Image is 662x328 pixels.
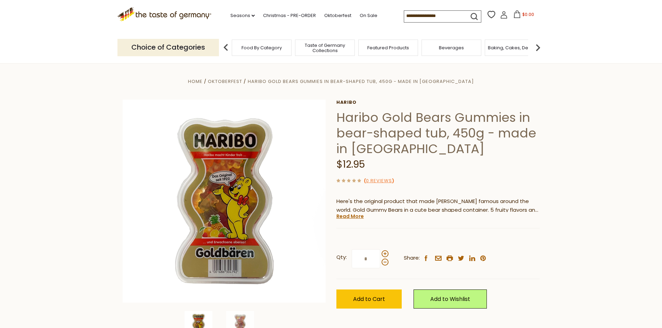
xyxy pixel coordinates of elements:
[352,249,380,268] input: Qty:
[336,213,364,220] a: Read More
[366,177,392,185] a: 0 Reviews
[509,10,539,21] button: $0.00
[188,78,203,85] a: Home
[336,100,540,105] a: Haribo
[336,158,365,171] span: $12.95
[522,11,534,17] span: $0.00
[123,100,326,303] img: Haribo Gold Bears Gummies Bear-Shaped
[230,12,255,19] a: Seasons
[219,41,233,54] img: previous arrow
[364,177,394,184] span: ( )
[297,43,353,53] a: Taste of Germany Collections
[414,289,487,309] a: Add to Wishlist
[336,289,402,309] button: Add to Cart
[367,45,409,50] a: Featured Products
[439,45,464,50] a: Beverages
[336,110,540,157] h1: Haribo Gold Bears Gummies in bear-shaped tub, 450g - made in [GEOGRAPHIC_DATA]
[263,12,316,19] a: Christmas - PRE-ORDER
[404,254,420,262] span: Share:
[324,12,351,19] a: Oktoberfest
[248,78,474,85] a: Haribo Gold Bears Gummies in bear-shaped tub, 450g - made in [GEOGRAPHIC_DATA]
[353,295,385,303] span: Add to Cart
[208,78,242,85] a: Oktoberfest
[488,45,542,50] a: Baking, Cakes, Desserts
[531,41,545,54] img: next arrow
[117,39,219,56] p: Choice of Categories
[336,197,540,215] p: Here's the original product that made [PERSON_NAME] famous around the world. Gold Gummy Bears in ...
[242,45,282,50] a: Food By Category
[336,253,347,262] strong: Qty:
[360,12,377,19] a: On Sale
